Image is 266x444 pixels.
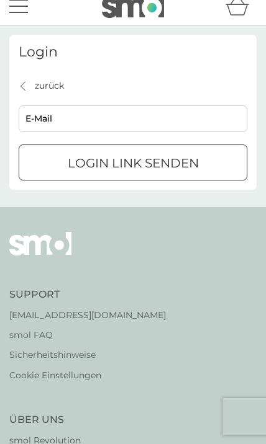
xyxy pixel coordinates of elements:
[9,368,166,382] a: Cookie Einstellungen
[9,288,166,301] h4: Support
[9,413,156,427] h4: Über Uns
[19,44,247,60] h3: Login
[19,144,247,180] button: Login Link senden
[9,328,166,342] a: smol FAQ
[35,79,64,92] p: zurück
[68,153,199,173] p: Login Link senden
[9,348,166,362] a: Sicherheitshinweise
[9,232,71,274] img: smol
[9,308,166,322] a: [EMAIL_ADDRESS][DOMAIN_NAME]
